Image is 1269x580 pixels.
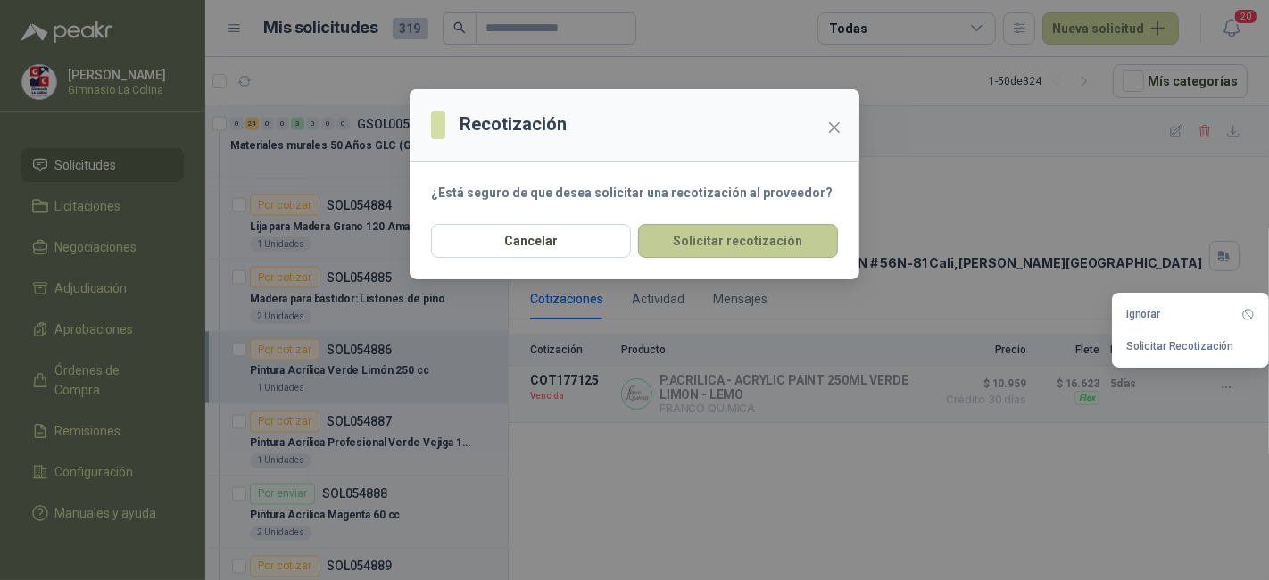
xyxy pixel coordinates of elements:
button: Solicitar recotización [638,224,838,258]
strong: ¿Está seguro de que desea solicitar una recotización al proveedor? [431,186,833,200]
h3: Recotización [460,111,567,138]
span: close [827,120,842,135]
button: Close [820,113,849,142]
button: Cancelar [431,224,631,258]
